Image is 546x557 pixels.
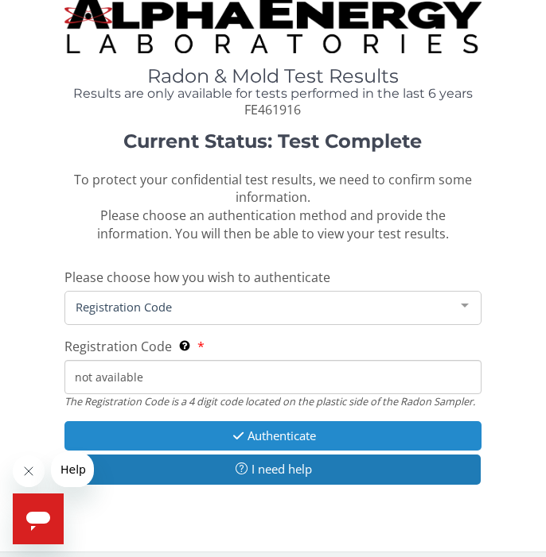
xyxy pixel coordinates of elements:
[64,269,330,286] span: Please choose how you wish to authenticate
[64,421,482,451] button: Authenticate
[64,338,172,355] span: Registration Code
[51,452,94,487] iframe: Message from company
[64,394,482,408] div: The Registration Code is a 4 digit code located on the plastic side of the Radon Sampler.
[244,101,301,118] span: FE461916
[74,171,472,243] span: To protect your confidential test results, we need to confirm some information. Please choose an ...
[72,298,450,315] span: Registration Code
[64,454,482,484] button: I need help
[123,130,422,153] strong: Current Status: Test Complete
[13,493,64,544] iframe: Button to launch messaging window
[64,66,482,87] h1: Radon & Mold Test Results
[13,455,45,487] iframe: Close message
[64,87,482,101] h4: Results are only available for tests performed in the last 6 years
